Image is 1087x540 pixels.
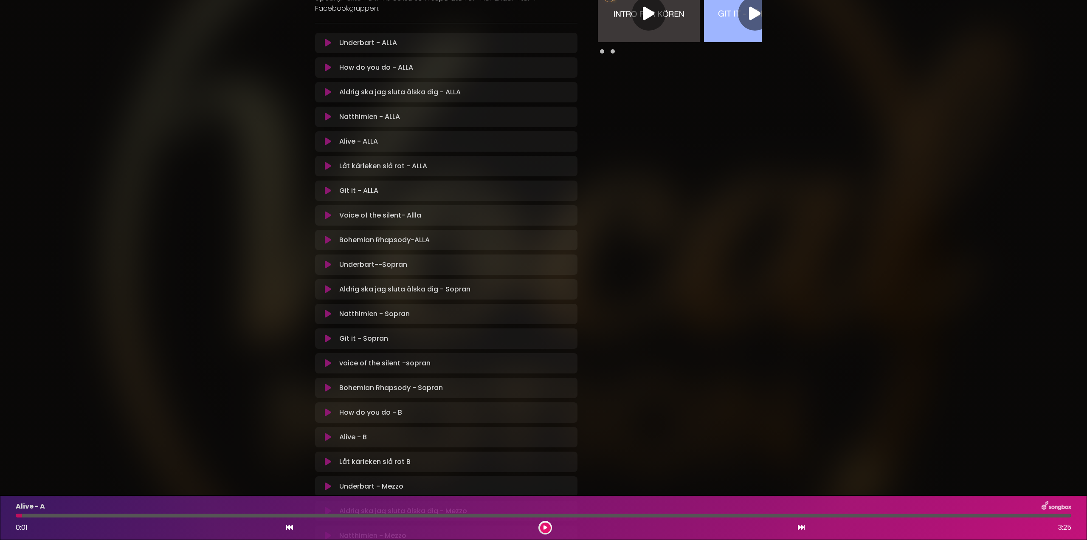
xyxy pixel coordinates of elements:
[339,38,397,48] p: Underbart - ALLA
[339,358,431,368] p: voice of the silent -sopran
[339,432,367,442] p: Alive - B
[339,87,461,97] p: Aldrig ska jag sluta älska dig - ALLA
[339,334,388,344] p: Git it - Sopran
[339,260,407,270] p: Underbart--Sopran
[339,112,400,122] p: Natthimlen - ALLA
[339,457,411,467] p: Låt kärleken slå rot B
[1058,523,1071,533] span: 3:25
[16,501,45,512] p: Alive - A
[339,235,430,245] p: Bohemian Rhapsody-ALLA
[339,186,378,196] p: Git it - ALLA
[339,309,410,319] p: Natthimlen - Sopran
[339,284,470,294] p: Aldrig ska jag sluta älska dig - Sopran
[339,136,378,147] p: Alive - ALLA
[339,383,443,393] p: Bohemian Rhapsody - Sopran
[1042,501,1071,512] img: songbox-logo-white.png
[16,523,28,532] span: 0:01
[339,481,403,492] p: Underbart - Mezzo
[339,210,421,221] p: Voice of the silent- Allla
[339,62,413,73] p: How do you do - ALLA
[339,161,427,171] p: Låt kärleken slå rot - ALLA
[339,407,402,418] p: How do you do - B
